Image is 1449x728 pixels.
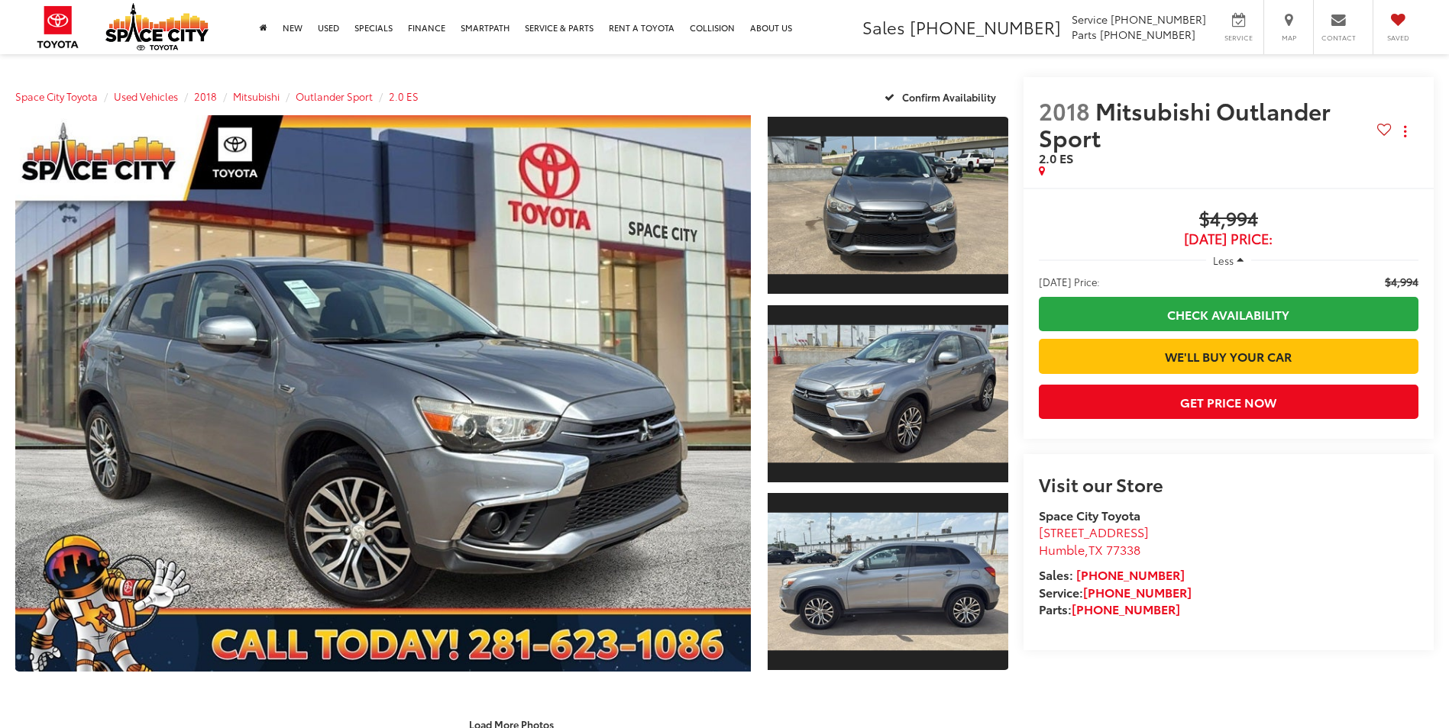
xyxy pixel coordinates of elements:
span: Contact [1321,33,1356,43]
a: Space City Toyota [15,89,98,103]
a: 2.0 ES [389,89,419,103]
span: Humble [1039,540,1085,558]
a: Expand Photo 2 [768,304,1008,484]
h2: Visit our Store [1039,474,1418,494]
a: Expand Photo 3 [768,491,1008,672]
strong: Space City Toyota [1039,506,1140,523]
a: [PHONE_NUMBER] [1076,565,1185,583]
a: Expand Photo 1 [768,115,1008,295]
img: 2018 Mitsubishi Outlander Sport 2.0 ES [765,513,1011,651]
span: Sales [862,14,905,39]
span: [STREET_ADDRESS] [1039,523,1149,540]
span: 77338 [1106,540,1140,558]
span: Map [1272,33,1305,43]
span: Service [1221,33,1256,43]
span: Confirm Availability [902,90,996,104]
button: Confirm Availability [876,83,1008,110]
span: [DATE] Price: [1039,231,1418,246]
a: 2018 [194,89,217,103]
span: [PHONE_NUMBER] [1100,27,1195,42]
span: [PHONE_NUMBER] [1111,11,1206,27]
span: , [1039,540,1140,558]
span: TX [1088,540,1103,558]
a: [PHONE_NUMBER] [1072,600,1180,617]
span: 2.0 ES [1039,149,1073,166]
span: [PHONE_NUMBER] [910,14,1061,39]
button: Get Price Now [1039,385,1418,419]
button: Actions [1392,118,1418,145]
a: Used Vehicles [114,89,178,103]
a: Mitsubishi [233,89,280,103]
span: [DATE] Price: [1039,274,1100,289]
span: Less [1213,253,1234,267]
span: 2018 [1039,94,1090,127]
img: 2018 Mitsubishi Outlander Sport 2.0 ES [765,324,1011,462]
a: Outlander Sport [296,89,373,103]
span: $4,994 [1385,274,1418,289]
a: We'll Buy Your Car [1039,339,1418,373]
span: Service [1072,11,1108,27]
span: Parts [1072,27,1097,42]
span: $4,994 [1039,208,1418,231]
img: 2018 Mitsubishi Outlander Sport 2.0 ES [8,112,758,675]
a: Expand Photo 0 [15,115,751,672]
span: Saved [1381,33,1415,43]
img: 2018 Mitsubishi Outlander Sport 2.0 ES [765,137,1011,275]
a: [STREET_ADDRESS] Humble,TX 77338 [1039,523,1149,558]
strong: Service: [1039,583,1192,601]
button: Less [1206,246,1252,274]
a: Check Availability [1039,297,1418,331]
strong: Parts: [1039,600,1180,617]
span: dropdown dots [1404,125,1406,137]
span: Sales: [1039,565,1073,583]
img: Space City Toyota [105,3,209,50]
span: Mitsubishi Outlander Sport [1039,94,1331,153]
a: [PHONE_NUMBER] [1083,583,1192,601]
